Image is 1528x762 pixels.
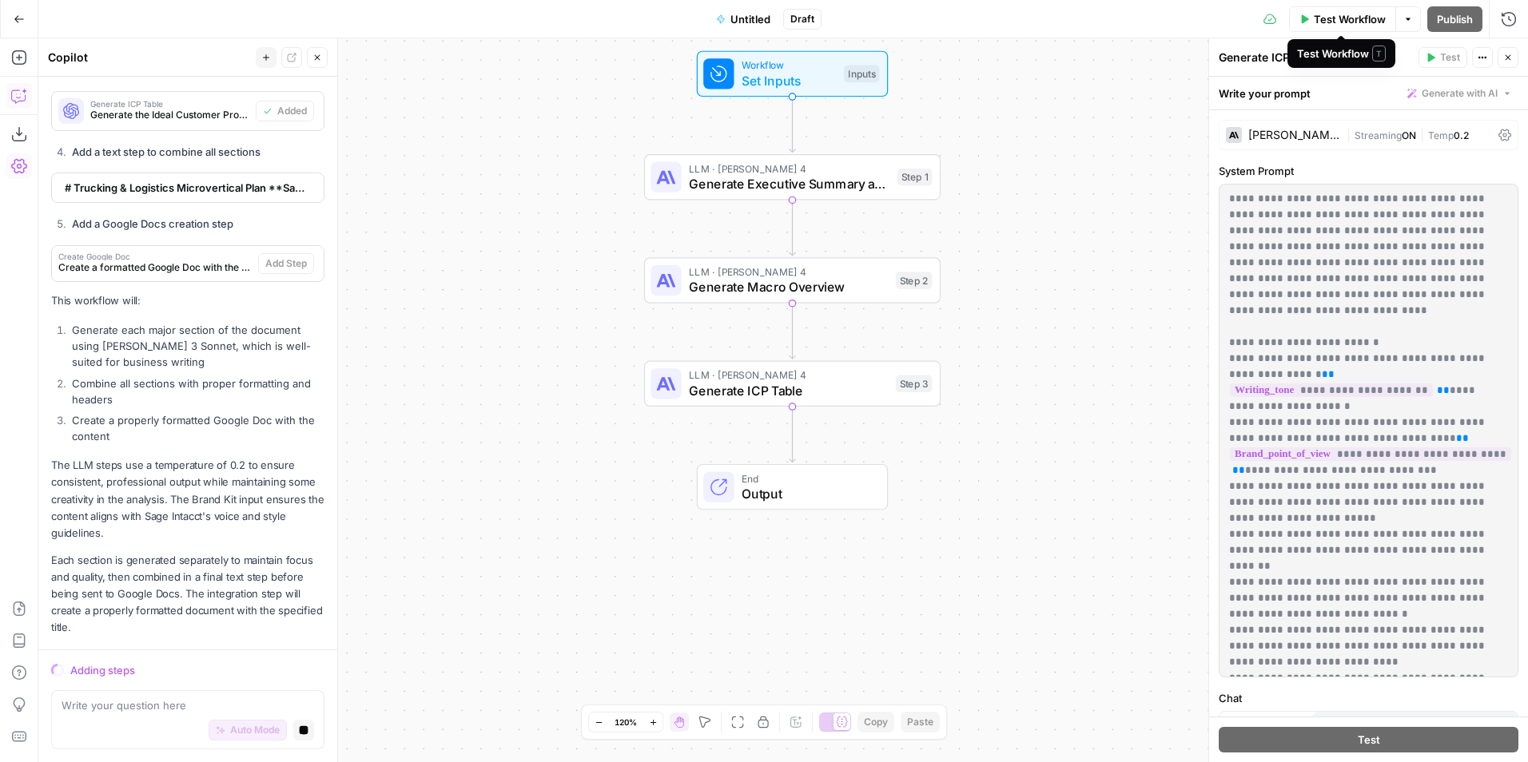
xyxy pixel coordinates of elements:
[897,169,932,186] div: Step 1
[258,253,314,274] button: Add Step
[1219,163,1518,179] label: System Prompt
[644,51,941,97] div: WorkflowSet InputsInputs
[644,154,941,200] div: LLM · [PERSON_NAME] 4Generate Executive Summary and ScopeStep 1
[1326,50,1370,65] span: ( step_3 )
[68,322,324,370] li: Generate each major section of the document using [PERSON_NAME] 3 Sonnet, which is well-suited fo...
[1209,77,1528,109] div: Write your prompt
[70,662,324,678] div: Adding steps
[644,257,941,303] div: LLM · [PERSON_NAME] 4Generate Macro OverviewStep 2
[256,101,314,121] button: Added
[1437,11,1473,27] span: Publish
[1289,6,1396,32] button: Test Workflow
[896,272,932,289] div: Step 2
[644,464,941,510] div: EndOutput
[1422,86,1498,101] span: Generate with AI
[72,217,233,230] strong: Add a Google Docs creation step
[689,277,888,296] span: Generate Macro Overview
[1314,11,1386,27] span: Test Workflow
[1219,690,1518,706] label: Chat
[58,252,252,260] span: Create Google Doc
[901,712,940,732] button: Paste
[265,256,307,271] span: Add Step
[1454,129,1469,141] span: 0.2
[1402,129,1416,141] span: ON
[790,200,795,255] g: Edge from step_1 to step_2
[1355,129,1402,141] span: Streaming
[1428,129,1454,141] span: Temp
[51,292,324,309] p: This workflow will:
[68,375,324,407] li: Combine all sections with proper formatting and headers
[790,407,795,462] g: Edge from step_3 to end
[1248,129,1340,141] div: [PERSON_NAME] 4
[72,145,261,158] strong: Add a text step to combine all sections
[90,100,249,108] span: Generate ICP Table
[864,715,888,729] span: Copy
[51,552,324,637] p: Each section is generated separately to maintain focus and quality, then combined in a final text...
[689,367,888,383] span: LLM · [PERSON_NAME] 4
[742,470,872,486] span: End
[844,65,879,83] div: Inputs
[896,375,932,393] div: Step 3
[689,264,888,280] span: LLM · [PERSON_NAME] 4
[907,715,933,729] span: Paste
[742,71,837,90] span: Set Inputs
[1440,50,1460,65] span: Test
[1416,126,1428,142] span: |
[689,174,889,193] span: Generate Executive Summary and Scope
[790,12,814,26] span: Draft
[615,716,637,728] span: 120%
[742,58,837,73] span: Workflow
[1219,50,1414,65] div: Generate ICP Table
[1347,126,1355,142] span: |
[1427,6,1482,32] button: Publish
[65,180,308,196] span: # Trucking & Logistics Microvertical Plan **Sage Intacct Strategy Document** **Date:** [DATE] **P...
[51,457,324,542] p: The LLM steps use a temperature of 0.2 to ensure consistent, professional output while maintainin...
[48,50,251,65] div: Copilot
[68,412,324,444] li: Create a properly formatted Google Doc with the content
[644,361,941,407] div: LLM · [PERSON_NAME] 4Generate ICP TableStep 3
[1419,47,1467,68] button: Test
[90,108,249,122] span: Generate the Ideal Customer Profile section with detailed table
[1358,732,1380,748] span: Test
[689,381,888,400] span: Generate ICP Table
[730,11,770,27] span: Untitled
[742,484,872,503] span: Output
[1401,83,1518,104] button: Generate with AI
[706,6,780,32] button: Untitled
[209,720,287,740] button: Auto Mode
[277,104,307,118] span: Added
[790,97,795,152] g: Edge from start to step_1
[230,723,280,737] span: Auto Mode
[689,161,889,176] span: LLM · [PERSON_NAME] 4
[858,712,894,732] button: Copy
[58,260,252,275] span: Create a formatted Google Doc with the content
[1219,727,1518,752] button: Test
[790,304,795,359] g: Edge from step_2 to step_3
